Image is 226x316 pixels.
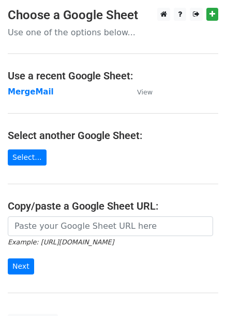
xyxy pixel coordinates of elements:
[8,8,218,23] h3: Choose a Google Sheet
[8,216,213,236] input: Paste your Google Sheet URL here
[8,27,218,38] p: Use one of the options below...
[8,238,114,246] small: Example: [URL][DOMAIN_NAME]
[8,87,54,97] a: MergeMail
[8,200,218,212] h4: Copy/paste a Google Sheet URL:
[137,88,153,96] small: View
[8,258,34,274] input: Next
[8,70,218,82] h4: Use a recent Google Sheet:
[127,87,153,97] a: View
[8,149,47,166] a: Select...
[8,129,218,142] h4: Select another Google Sheet:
